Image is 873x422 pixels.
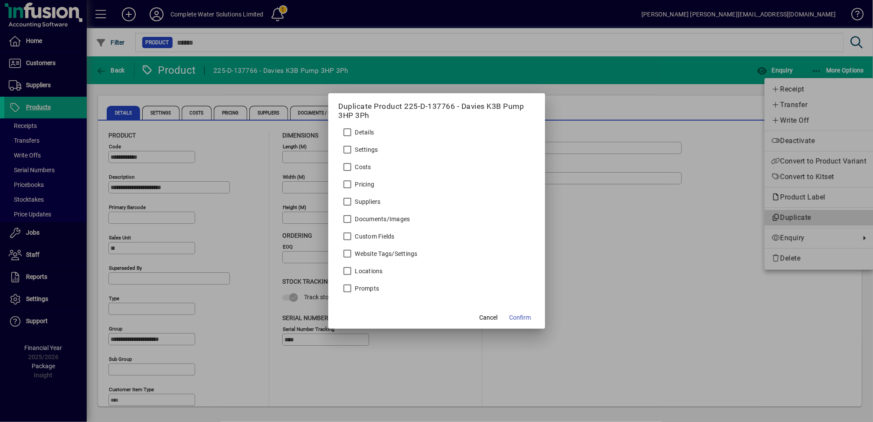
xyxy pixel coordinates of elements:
[480,313,498,322] span: Cancel
[510,313,531,322] span: Confirm
[353,249,418,258] label: Website Tags/Settings
[506,310,535,325] button: Confirm
[353,180,375,189] label: Pricing
[339,102,535,120] h5: Duplicate Product 225-D-137766 - Davies K3B Pump 3HP 3Ph
[353,284,379,293] label: Prompts
[353,163,371,171] label: Costs
[353,145,378,154] label: Settings
[353,267,383,275] label: Locations
[353,232,395,241] label: Custom Fields
[353,128,374,137] label: Details
[353,215,410,223] label: Documents/Images
[475,310,503,325] button: Cancel
[353,197,381,206] label: Suppliers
